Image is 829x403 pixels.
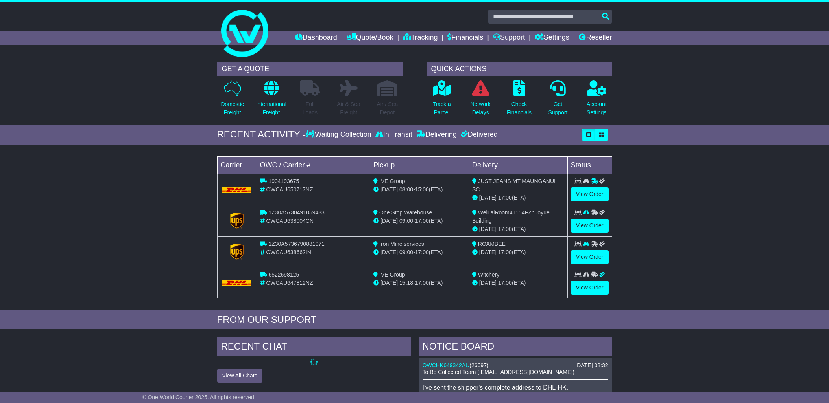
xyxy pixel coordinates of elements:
[222,280,252,286] img: DHL.png
[256,80,287,121] a: InternationalFreight
[373,248,465,256] div: - (ETA)
[571,250,609,264] a: View Order
[217,129,306,140] div: RECENT ACTIVITY -
[373,185,465,194] div: - (ETA)
[472,178,556,192] span: JUST JEANS MT MAUNGANUI SC
[579,31,612,45] a: Reseller
[379,209,432,216] span: One Stop Warehouse
[142,394,256,400] span: © One World Courier 2025. All rights reserved.
[380,249,398,255] span: [DATE]
[415,280,429,286] span: 17:00
[586,80,607,121] a: AccountSettings
[230,213,244,229] img: GetCarrierServiceLogo
[472,194,564,202] div: (ETA)
[472,225,564,233] div: (ETA)
[256,100,286,117] p: International Freight
[415,186,429,192] span: 15:00
[479,280,497,286] span: [DATE]
[379,271,405,278] span: IVE Group
[507,100,532,117] p: Check Financials
[493,31,525,45] a: Support
[587,100,607,117] p: Account Settings
[427,62,612,76] div: QUICK ACTIONS
[268,209,324,216] span: 1Z30A5730491059433
[415,218,429,224] span: 17:00
[403,31,438,45] a: Tracking
[423,362,470,368] a: OWCHK649342AU
[447,31,483,45] a: Financials
[370,156,469,174] td: Pickup
[470,100,490,117] p: Network Delays
[419,337,612,358] div: NOTICE BOARD
[423,384,608,391] p: I've sent the shipper's complete address to DHL-HK.
[373,130,414,139] div: In Transit
[379,178,405,184] span: IVE Group
[469,156,567,174] td: Delivery
[380,218,398,224] span: [DATE]
[472,248,564,256] div: (ETA)
[498,194,512,201] span: 17:00
[266,249,311,255] span: OWCAU638662IN
[472,209,550,224] span: WeiLaiRoom41154FZhuoyue Building
[377,100,398,117] p: Air / Sea Depot
[399,186,413,192] span: 08:00
[575,362,608,369] div: [DATE] 08:32
[567,156,612,174] td: Status
[571,187,609,201] a: View Order
[268,271,299,278] span: 6522698125
[478,271,499,278] span: Witchery
[399,280,413,286] span: 15:18
[347,31,393,45] a: Quote/Book
[266,186,313,192] span: OWCAU650717NZ
[423,362,608,369] div: ( )
[498,249,512,255] span: 17:00
[266,218,314,224] span: OWCAU638004CN
[472,279,564,287] div: (ETA)
[571,219,609,233] a: View Order
[479,194,497,201] span: [DATE]
[257,156,370,174] td: OWC / Carrier #
[498,280,512,286] span: 17:00
[222,187,252,193] img: DHL.png
[220,80,244,121] a: DomesticFreight
[380,186,398,192] span: [DATE]
[571,281,609,295] a: View Order
[479,226,497,232] span: [DATE]
[373,279,465,287] div: - (ETA)
[470,80,491,121] a: NetworkDelays
[423,369,574,375] span: To Be Collected Team ([EMAIL_ADDRESS][DOMAIN_NAME])
[217,156,257,174] td: Carrier
[295,31,337,45] a: Dashboard
[373,217,465,225] div: - (ETA)
[471,362,487,368] span: 26697
[479,249,497,255] span: [DATE]
[399,249,413,255] span: 09:00
[379,241,424,247] span: Iron Mine services
[266,280,313,286] span: OWCAU647812NZ
[548,100,567,117] p: Get Support
[230,244,244,260] img: GetCarrierServiceLogo
[337,100,360,117] p: Air & Sea Freight
[217,314,612,326] div: FROM OUR SUPPORT
[268,241,324,247] span: 1Z30A5736790881071
[217,62,403,76] div: GET A QUOTE
[415,249,429,255] span: 17:00
[478,241,506,247] span: ROAMBEE
[459,130,498,139] div: Delivered
[399,218,413,224] span: 09:00
[380,280,398,286] span: [DATE]
[300,100,320,117] p: Full Loads
[217,369,262,383] button: View All Chats
[217,337,411,358] div: RECENT CHAT
[506,80,532,121] a: CheckFinancials
[221,100,244,117] p: Domestic Freight
[535,31,569,45] a: Settings
[432,80,451,121] a: Track aParcel
[548,80,568,121] a: GetSupport
[498,226,512,232] span: 17:00
[414,130,459,139] div: Delivering
[306,130,373,139] div: Waiting Collection
[433,100,451,117] p: Track a Parcel
[268,178,299,184] span: 1904193675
